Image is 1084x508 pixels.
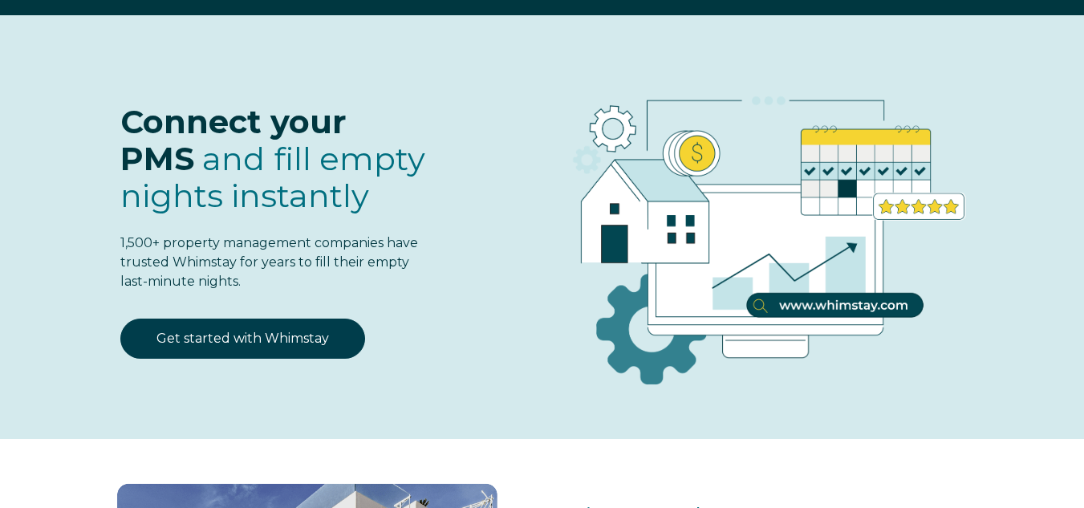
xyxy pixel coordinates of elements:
[484,47,1036,409] img: RBO Ilustrations-03
[120,139,425,215] span: and
[120,319,365,359] a: Get started with Whimstay
[120,102,347,178] span: Connect your PMS
[120,235,418,289] span: 1,500+ property management companies have trusted Whimstay for years to fill their empty last-min...
[120,139,425,215] span: fill empty nights instantly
